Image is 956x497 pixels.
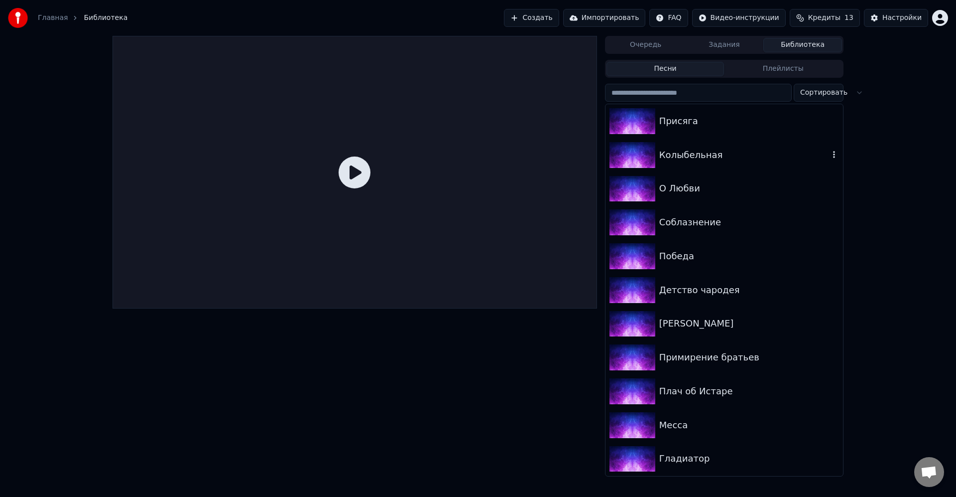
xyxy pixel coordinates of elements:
button: Песни [606,62,724,76]
button: Очередь [606,38,685,52]
button: Создать [504,9,559,27]
div: Месса [659,418,839,432]
div: Соблазнение [659,215,839,229]
button: Задания [685,38,764,52]
button: Кредиты13 [790,9,860,27]
button: Видео-инструкции [692,9,786,27]
div: Детство чародея [659,283,839,297]
a: Открытый чат [914,457,944,487]
span: 13 [844,13,853,23]
div: Плач об Истаре [659,384,839,398]
div: Победа [659,249,839,263]
div: Настройки [882,13,922,23]
div: Примирение братьев [659,350,839,364]
a: Главная [38,13,68,23]
span: Библиотека [84,13,127,23]
button: Импортировать [563,9,646,27]
button: Плейлисты [724,62,842,76]
nav: breadcrumb [38,13,127,23]
span: Кредиты [808,13,840,23]
span: Сортировать [800,88,847,98]
div: Присяга [659,114,839,128]
button: Библиотека [763,38,842,52]
button: FAQ [649,9,688,27]
div: О Любви [659,181,839,195]
img: youka [8,8,28,28]
div: [PERSON_NAME] [659,317,839,331]
div: Колыбельная [659,148,829,162]
button: Настройки [864,9,928,27]
div: Гладиатор [659,452,839,466]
